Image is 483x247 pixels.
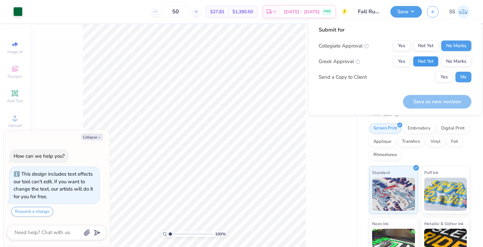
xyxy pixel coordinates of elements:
span: Upload [8,123,22,128]
input: Untitled Design [353,5,385,18]
div: Vinyl [426,137,445,147]
div: Foil [447,137,462,147]
div: Embroidery [403,123,435,133]
button: No Marks [441,56,471,67]
span: $1,390.50 [232,8,253,15]
img: Scott Skora [457,5,470,18]
button: Yes [393,56,410,67]
span: Standard [372,169,390,176]
span: SS [449,8,455,16]
div: How can we help you? [14,153,65,159]
button: Request a change [11,207,53,216]
div: Screen Print [369,123,401,133]
span: Image AI [7,49,23,54]
div: Submit for [319,26,471,34]
input: – – [163,6,189,18]
span: $27.81 [210,8,224,15]
div: Rhinestones [369,150,401,160]
button: Collapse [81,133,103,140]
button: Yes [393,41,410,51]
div: Transfers [398,137,424,147]
div: Send a Copy to Client [319,73,367,81]
button: Save [390,6,422,18]
span: [DATE] - [DATE] [284,8,320,15]
span: Puff Ink [424,169,438,176]
img: Puff Ink [424,178,467,211]
a: SS [449,5,470,18]
div: Greek Approval [319,58,360,65]
button: Not Yet [413,41,439,51]
span: FREE [324,9,331,14]
span: 100 % [215,231,226,237]
button: Yes [436,72,453,82]
span: Metallic & Glitter Ink [424,220,463,227]
span: Neon Ink [372,220,388,227]
div: Collegiate Approval [319,42,369,50]
span: Add Text [7,98,23,104]
div: This design includes text effects our tool can't edit. If you want to change the text, our artist... [14,171,93,200]
span: Designs [8,74,22,79]
button: Not Yet [413,56,439,67]
img: Standard [372,178,415,211]
div: Digital Print [437,123,469,133]
div: Applique [369,137,396,147]
button: No [455,72,471,82]
button: No Marks [441,41,471,51]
